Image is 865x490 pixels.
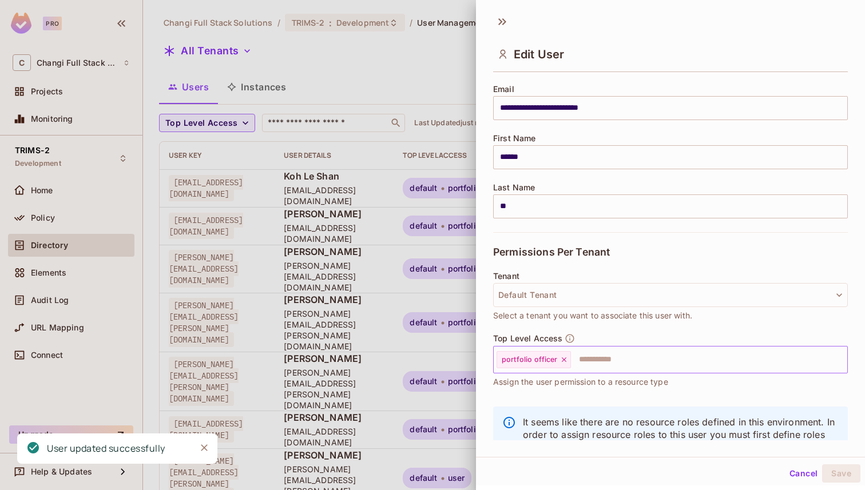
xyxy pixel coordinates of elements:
span: Select a tenant you want to associate this user with. [493,309,692,322]
button: Default Tenant [493,283,848,307]
button: Cancel [785,464,822,483]
div: portfolio officer [497,351,571,368]
span: Assign the user permission to a resource type [493,376,668,388]
div: User updated successfully [47,441,165,456]
span: Permissions Per Tenant [493,246,610,258]
p: It seems like there are no resource roles defined in this environment. In order to assign resourc... [523,416,839,453]
span: Top Level Access [493,334,562,343]
span: Email [493,85,514,94]
span: Edit User [514,47,564,61]
button: Open [842,358,844,360]
span: Last Name [493,183,535,192]
button: Save [822,464,860,483]
span: portfolio officer [502,355,558,364]
span: Tenant [493,272,519,281]
button: Close [196,439,213,456]
span: First Name [493,134,536,143]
